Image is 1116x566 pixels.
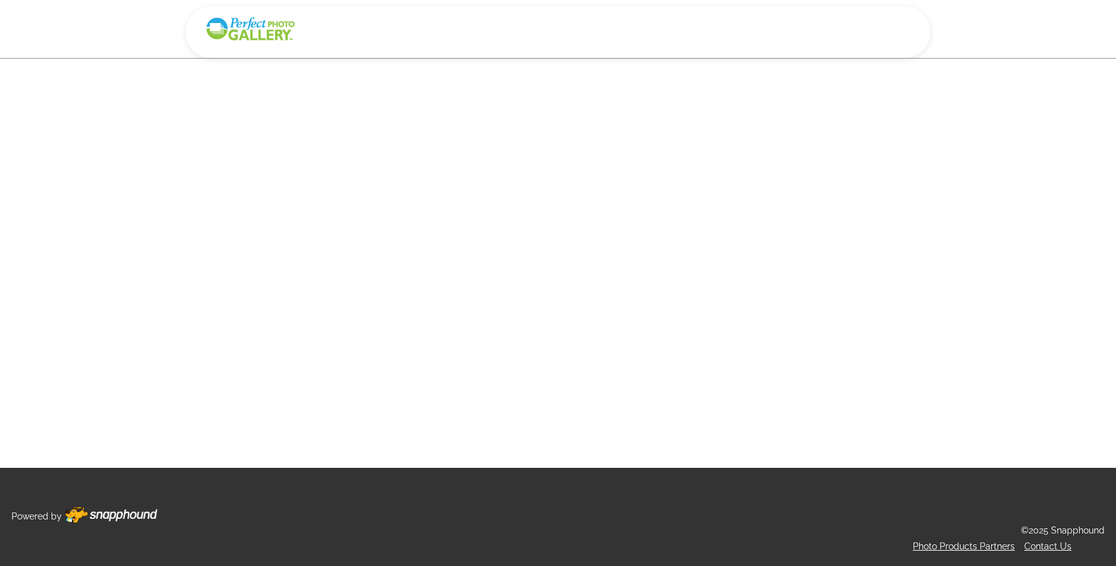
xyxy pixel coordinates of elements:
[1021,523,1105,539] p: ©2025 Snapphound
[1024,541,1071,551] a: Contact Us
[65,507,157,523] img: Footer
[204,16,296,42] img: Snapphound Logo
[913,541,1015,551] a: Photo Products Partners
[11,509,62,525] p: Powered by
